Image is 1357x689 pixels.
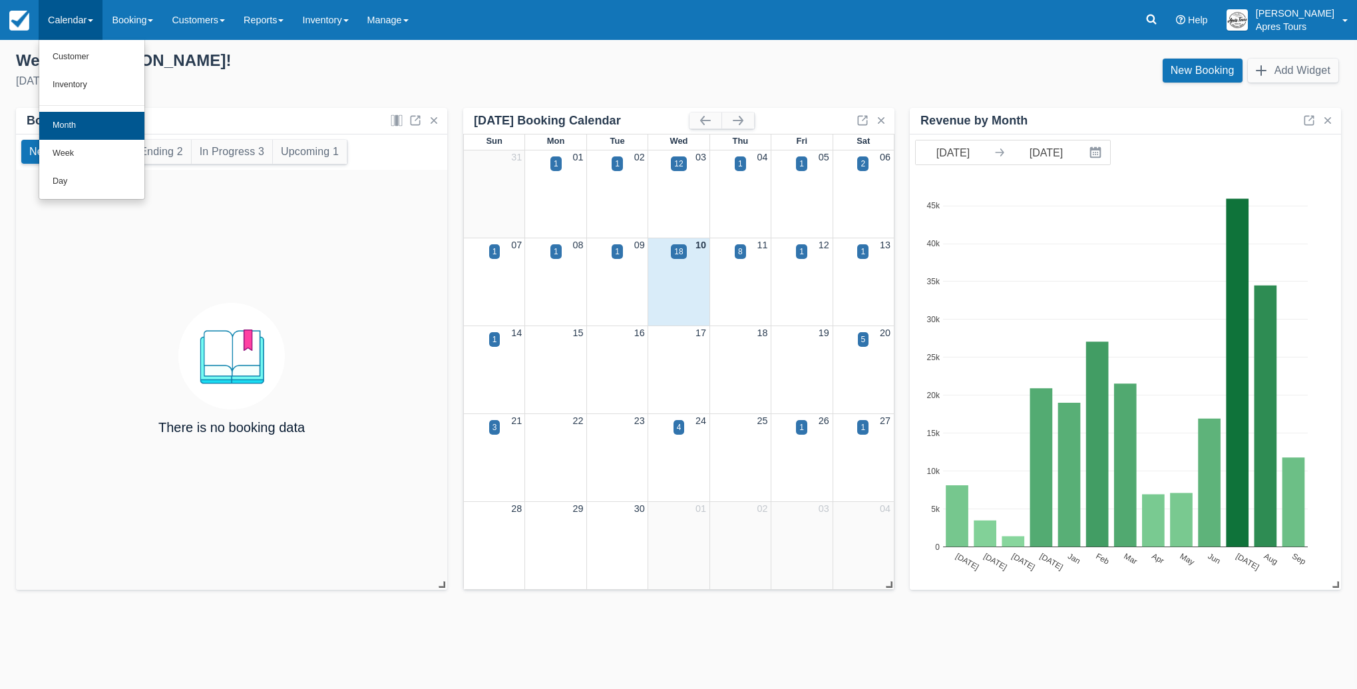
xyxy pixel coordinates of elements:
[615,158,620,170] div: 1
[573,503,584,514] a: 29
[39,140,144,168] a: Week
[634,503,645,514] a: 30
[799,246,804,258] div: 1
[634,415,645,426] a: 23
[492,246,497,258] div: 1
[695,240,706,250] a: 10
[16,73,668,89] div: [DATE]
[799,421,804,433] div: 1
[1009,140,1083,164] input: End Date
[511,328,522,338] a: 14
[547,136,565,146] span: Mon
[554,246,558,258] div: 1
[733,136,749,146] span: Thu
[695,503,706,514] a: 01
[819,415,829,426] a: 26
[695,415,706,426] a: 24
[738,158,743,170] div: 1
[916,140,990,164] input: Start Date
[610,136,625,146] span: Tue
[695,328,706,338] a: 17
[880,152,890,162] a: 06
[158,420,305,435] h4: There is no booking data
[573,328,584,338] a: 15
[861,246,865,258] div: 1
[39,112,144,140] a: Month
[492,421,497,433] div: 3
[861,158,865,170] div: 2
[920,113,1028,128] div: Revenue by Month
[1176,15,1185,25] i: Help
[615,246,620,258] div: 1
[880,415,890,426] a: 27
[1083,140,1110,164] button: Interact with the calendar and add the check-in date for your trip.
[39,71,144,99] a: Inventory
[861,421,865,433] div: 1
[1188,15,1208,25] span: Help
[573,415,584,426] a: 22
[1256,20,1334,33] p: Apres Tours
[27,113,139,128] div: Bookings by Month
[670,136,687,146] span: Wed
[738,246,743,258] div: 8
[178,303,285,409] img: booking.png
[573,152,584,162] a: 01
[511,415,522,426] a: 21
[39,40,145,200] ul: Calendar
[674,246,683,258] div: 18
[757,328,767,338] a: 18
[757,415,767,426] a: 25
[819,240,829,250] a: 12
[861,334,866,345] div: 5
[880,240,890,250] a: 13
[634,240,645,250] a: 09
[132,140,190,164] button: Ending 2
[486,136,502,146] span: Sun
[757,503,767,514] a: 02
[1248,59,1338,83] button: Add Widget
[757,240,767,250] a: 11
[21,140,68,164] button: New 0
[674,158,683,170] div: 12
[511,152,522,162] a: 31
[511,503,522,514] a: 28
[273,140,347,164] button: Upcoming 1
[819,152,829,162] a: 05
[634,152,645,162] a: 02
[511,240,522,250] a: 07
[857,136,870,146] span: Sat
[634,328,645,338] a: 16
[474,113,689,128] div: [DATE] Booking Calendar
[819,503,829,514] a: 03
[677,421,681,433] div: 4
[695,152,706,162] a: 03
[16,51,668,71] div: Welcome , [PERSON_NAME] !
[797,136,808,146] span: Fri
[880,503,890,514] a: 04
[1256,7,1334,20] p: [PERSON_NAME]
[9,11,29,31] img: checkfront-main-nav-mini-logo.png
[192,140,272,164] button: In Progress 3
[492,334,497,345] div: 1
[573,240,584,250] a: 08
[880,328,890,338] a: 20
[1227,9,1248,31] img: A1
[554,158,558,170] div: 1
[757,152,767,162] a: 04
[799,158,804,170] div: 1
[39,168,144,196] a: Day
[819,328,829,338] a: 19
[39,43,144,71] a: Customer
[1163,59,1243,83] a: New Booking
